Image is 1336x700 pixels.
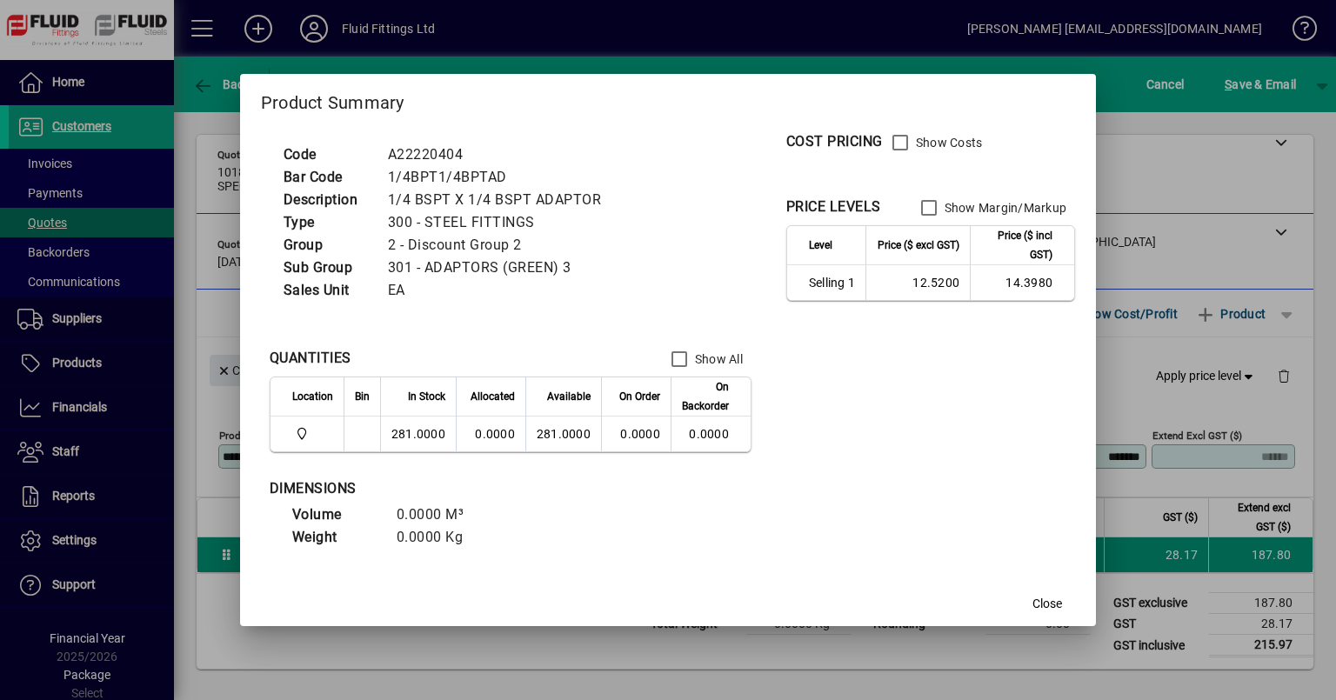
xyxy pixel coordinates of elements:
[275,279,379,302] td: Sales Unit
[270,348,351,369] div: QUANTITIES
[379,279,623,302] td: EA
[388,526,492,549] td: 0.0000 Kg
[865,265,970,300] td: 12.5200
[275,166,379,189] td: Bar Code
[275,143,379,166] td: Code
[388,503,492,526] td: 0.0000 M³
[379,211,623,234] td: 300 - STEEL FITTINGS
[671,417,751,451] td: 0.0000
[525,417,601,451] td: 281.0000
[1032,595,1062,613] span: Close
[547,387,591,406] span: Available
[786,131,883,152] div: COST PRICING
[355,387,370,406] span: Bin
[912,134,983,151] label: Show Costs
[456,417,525,451] td: 0.0000
[270,478,705,499] div: DIMENSIONS
[275,234,379,257] td: Group
[691,350,743,368] label: Show All
[379,189,623,211] td: 1/4 BSPT X 1/4 BSPT ADAPTOR
[786,197,881,217] div: PRICE LEVELS
[619,387,660,406] span: On Order
[408,387,445,406] span: In Stock
[878,236,959,255] span: Price ($ excl GST)
[284,526,388,549] td: Weight
[970,265,1074,300] td: 14.3980
[471,387,515,406] span: Allocated
[981,226,1052,264] span: Price ($ incl GST)
[379,234,623,257] td: 2 - Discount Group 2
[1019,588,1075,619] button: Close
[240,74,1096,124] h2: Product Summary
[941,199,1067,217] label: Show Margin/Markup
[379,257,623,279] td: 301 - ADAPTORS (GREEN) 3
[292,387,333,406] span: Location
[275,189,379,211] td: Description
[809,274,855,291] span: Selling 1
[682,377,729,416] span: On Backorder
[275,257,379,279] td: Sub Group
[809,236,832,255] span: Level
[379,166,623,189] td: 1/4BPT1/4BPTAD
[275,211,379,234] td: Type
[284,503,388,526] td: Volume
[380,417,456,451] td: 281.0000
[379,143,623,166] td: A22220404
[620,427,660,441] span: 0.0000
